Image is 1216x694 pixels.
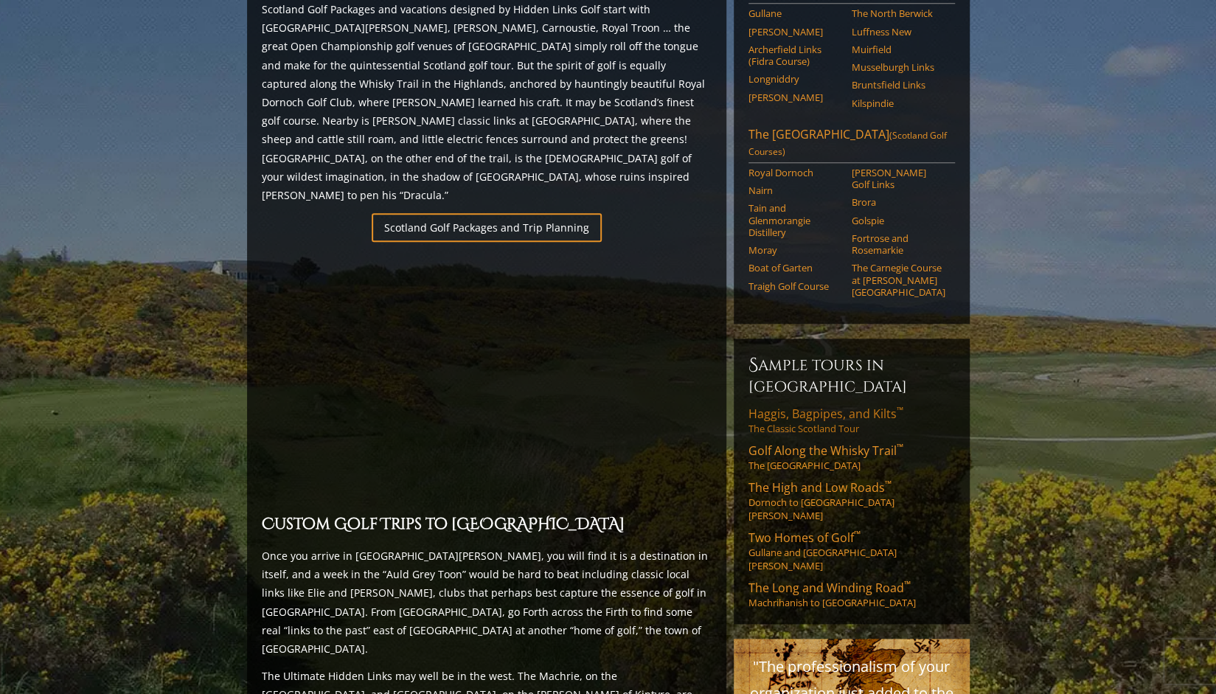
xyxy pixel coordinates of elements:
[748,580,955,609] a: The Long and Winding Road™Machrihanish to [GEOGRAPHIC_DATA]
[748,184,842,196] a: Nairn
[748,580,911,596] span: The Long and Winding Road
[748,7,842,19] a: Gullane
[852,7,945,19] a: The North Berwick
[748,353,955,397] h6: Sample Tours in [GEOGRAPHIC_DATA]
[748,530,955,572] a: Two Homes of Golf™Gullane and [GEOGRAPHIC_DATA][PERSON_NAME]
[748,443,903,459] span: Golf Along the Whisky Trail
[748,406,903,422] span: Haggis, Bagpipes, and Kilts
[748,129,947,158] span: (Scotland Golf Courses)
[748,280,842,292] a: Traigh Golf Course
[748,73,842,85] a: Longniddry
[748,479,955,522] a: The High and Low Roads™Dornoch to [GEOGRAPHIC_DATA][PERSON_NAME]
[852,61,945,73] a: Musselburgh Links
[904,578,911,591] sup: ™
[748,126,955,163] a: The [GEOGRAPHIC_DATA](Scotland Golf Courses)
[372,213,602,242] a: Scotland Golf Packages and Trip Planning
[748,91,842,103] a: [PERSON_NAME]
[852,44,945,55] a: Muirfield
[852,79,945,91] a: Bruntsfield Links
[748,406,955,435] a: Haggis, Bagpipes, and Kilts™The Classic Scotland Tour
[852,167,945,191] a: [PERSON_NAME] Golf Links
[748,530,861,546] span: Two Homes of Golf
[852,232,945,257] a: Fortrose and Rosemarkie
[852,26,945,38] a: Luffness New
[748,479,892,496] span: The High and Low Roads
[262,251,712,504] iframe: Sir-Nick-favorite-Open-Rota-Venues
[852,97,945,109] a: Kilspindie
[748,443,955,472] a: Golf Along the Whisky Trail™The [GEOGRAPHIC_DATA]
[852,196,945,208] a: Brora
[748,26,842,38] a: [PERSON_NAME]
[852,262,945,298] a: The Carnegie Course at [PERSON_NAME][GEOGRAPHIC_DATA]
[748,244,842,256] a: Moray
[885,478,892,490] sup: ™
[262,513,712,538] h2: Custom Golf Trips to [GEOGRAPHIC_DATA]
[748,202,842,238] a: Tain and Glenmorangie Distillery
[748,44,842,68] a: Archerfield Links (Fidra Course)
[897,441,903,454] sup: ™
[748,167,842,178] a: Royal Dornoch
[262,546,712,658] p: Once you arrive in [GEOGRAPHIC_DATA][PERSON_NAME], you will find it is a destination in itself, a...
[852,215,945,226] a: Golspie
[854,528,861,541] sup: ™
[897,404,903,417] sup: ™
[748,262,842,274] a: Boat of Garten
